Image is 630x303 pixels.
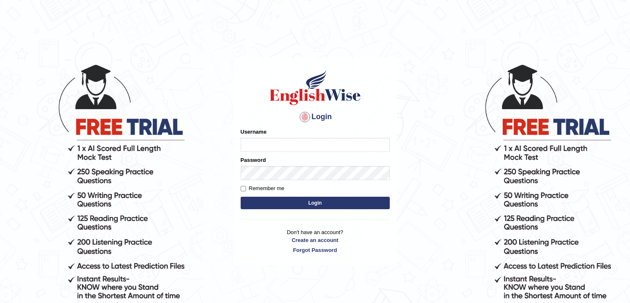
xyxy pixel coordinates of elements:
img: Logo of English Wise sign in for intelligent practice with AI [268,69,362,106]
label: Username [241,128,267,136]
input: Remember me [241,186,246,191]
button: Login [241,197,390,209]
h4: Login [241,110,390,124]
p: Don't have an account? [241,228,390,254]
a: Forgot Password [241,246,390,254]
a: Create an account [241,236,390,244]
label: Password [241,156,266,164]
label: Remember me [241,184,285,193]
